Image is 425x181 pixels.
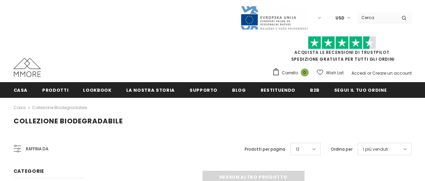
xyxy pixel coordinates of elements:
span: Lookbook [83,87,111,93]
a: Restituendo [261,82,295,97]
span: Restituendo [261,87,295,93]
img: Javni Razpis [240,5,308,30]
span: SPEDIZIONE GRATUITA PER TUTTI GLI ORDINI [272,39,412,62]
a: Blog [232,82,246,97]
a: Prodotti [42,82,68,97]
span: La nostra storia [126,87,175,93]
a: Collezione biodegradabile [32,105,87,110]
span: Collezione biodegradabile [14,116,123,126]
a: Casa [14,82,28,97]
span: 0 [301,69,309,76]
span: B2B [310,87,320,93]
span: USD [336,15,344,21]
input: Search Site [357,13,396,22]
span: Categorie [14,168,44,175]
a: Lookbook [83,82,111,97]
a: B2B [310,82,320,97]
a: Casa [14,104,26,112]
span: Blog [232,87,246,93]
a: Wish List [317,67,344,79]
a: Creare un account [372,70,412,76]
img: Fidati di Pilot Stars [308,36,376,49]
a: Accedi [352,70,366,76]
a: Javni Razpis [240,15,308,20]
span: Segui il tuo ordine [334,87,387,93]
span: or [367,70,371,76]
a: Segui il tuo ordine [334,82,387,97]
span: I più venduti [363,146,388,153]
a: La nostra storia [126,82,175,97]
span: Wish List [326,70,344,76]
span: supporto [190,87,217,93]
label: Prodotti per pagina [245,146,285,153]
span: Prodotti [42,87,68,93]
a: supporto [190,82,217,97]
a: Acquista le recensioni di TrustPilot [294,49,390,55]
label: Ordina per [331,146,353,153]
a: Carrello 0 [272,68,312,78]
span: Carrello [282,70,298,76]
span: 12 [296,146,299,153]
span: Raffina da [26,145,48,153]
span: Casa [14,87,28,93]
img: Casi MMORE [14,58,41,77]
